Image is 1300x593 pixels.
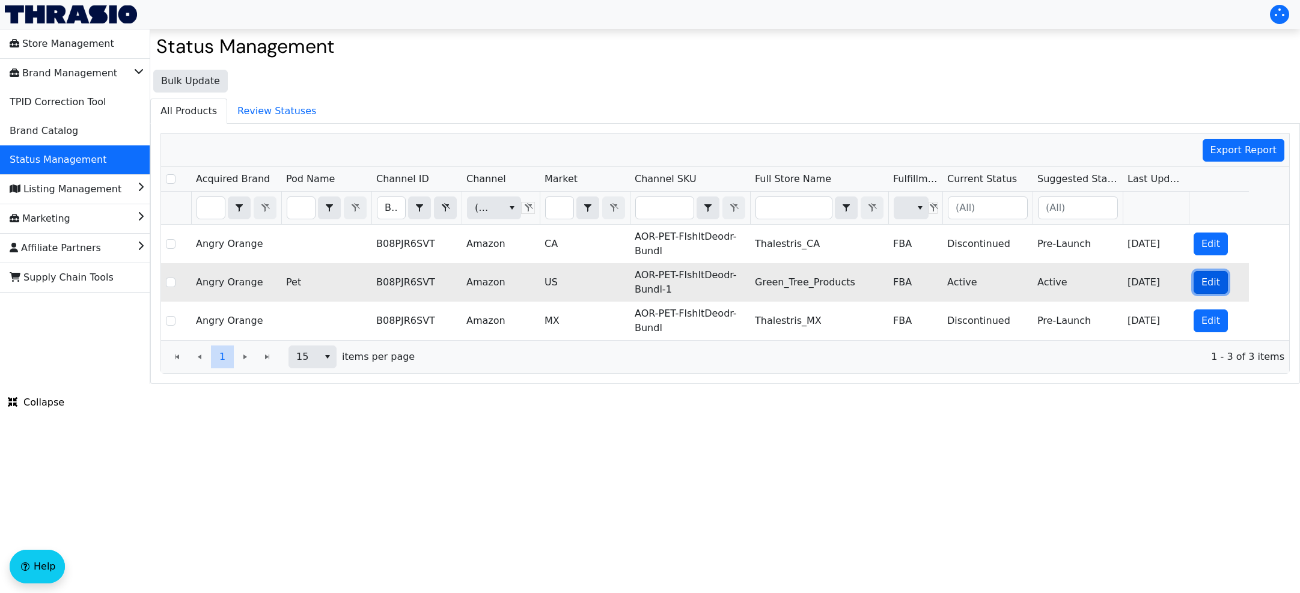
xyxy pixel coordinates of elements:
span: Supply Chain Tools [10,268,114,287]
th: Filter [942,192,1033,225]
span: Brand Catalog [10,121,78,141]
span: TPID Correction Tool [10,93,106,112]
input: Filter [377,197,405,219]
td: AOR-PET-FlshltDeodr-Bundl-1 [630,263,750,302]
span: 1 [219,350,225,364]
th: Filter [630,192,750,225]
button: Bulk Update [153,70,228,93]
span: Channel SKU [635,172,697,186]
span: Export Report [1210,143,1277,157]
span: Help [34,559,55,574]
th: Filter [371,192,462,225]
button: Edit [1194,309,1228,332]
button: select [577,197,599,219]
button: select [228,197,250,219]
span: 15 [296,350,311,364]
input: Select Row [166,174,175,184]
input: Filter [756,197,832,219]
input: Select Row [166,239,175,249]
button: select [319,197,340,219]
span: Status Management [10,150,106,169]
button: select [409,197,430,219]
td: Amazon [462,225,540,263]
td: B08PJR6SVT [371,263,462,302]
td: Amazon [462,302,540,340]
button: Clear [434,196,457,219]
span: Suggested Status [1037,172,1118,186]
span: Page size [288,345,337,368]
button: Export Report [1203,139,1285,162]
td: MX [540,302,630,340]
span: Marketing [10,209,70,228]
td: B08PJR6SVT [371,302,462,340]
input: Filter [287,197,315,219]
td: FBA [888,302,942,340]
td: Green_Tree_Products [750,263,888,302]
span: Current Status [947,172,1017,186]
span: Edit [1201,275,1220,290]
td: Pre-Launch [1033,225,1123,263]
input: (All) [948,197,1027,219]
button: Help floatingactionbutton [10,550,65,583]
td: Discontinued [942,302,1033,340]
span: Pod Name [286,172,335,186]
h2: Status Management [156,35,1294,58]
button: select [911,197,929,219]
button: select [835,197,857,219]
span: Market [545,172,578,186]
td: Pet [281,263,371,302]
td: Discontinued [942,225,1033,263]
button: select [697,197,719,219]
input: Select Row [166,278,175,287]
span: Choose Operator [318,196,341,219]
span: Channel ID [376,172,429,186]
input: (All) [1039,197,1117,219]
td: Amazon [462,263,540,302]
span: Choose Operator [835,196,858,219]
span: Store Management [10,34,114,53]
input: Filter [546,197,573,219]
button: select [503,197,520,219]
td: Active [942,263,1033,302]
td: Thalestris_MX [750,302,888,340]
span: All Products [151,99,227,123]
td: Thalestris_CA [750,225,888,263]
th: Filter [750,192,888,225]
td: US [540,263,630,302]
td: FBA [888,263,942,302]
th: Filter [462,192,540,225]
input: Filter [197,197,225,219]
td: CA [540,225,630,263]
span: 1 - 3 of 3 items [424,350,1284,364]
td: AOR-PET-FlshltDeodr-Bundl [630,302,750,340]
span: items per page [342,350,415,364]
span: Choose Operator [697,196,719,219]
span: Edit [1201,314,1220,328]
td: [DATE] [1123,225,1189,263]
input: Select Row [166,316,175,326]
button: Edit [1194,233,1228,255]
th: Filter [191,192,281,225]
span: Fulfillment [893,172,938,186]
span: Affiliate Partners [10,239,101,258]
button: Edit [1194,271,1228,294]
span: Listing Management [10,180,121,199]
div: Page 1 of 1 [161,340,1289,373]
td: Angry Orange [191,225,281,263]
span: Edit [1201,237,1220,251]
span: Brand Management [10,64,117,83]
td: [DATE] [1123,263,1189,302]
span: Choose Operator [228,196,251,219]
td: Angry Orange [191,302,281,340]
td: AOR-PET-FlshltDeodr-Bundl [630,225,750,263]
span: (All) [475,201,493,215]
th: Filter [540,192,630,225]
span: Choose Operator [408,196,431,219]
span: Full Store Name [755,172,831,186]
th: Filter [888,192,942,225]
td: [DATE] [1123,302,1189,340]
th: Filter [1033,192,1123,225]
td: Angry Orange [191,263,281,302]
th: Filter [281,192,371,225]
span: Choose Operator [576,196,599,219]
